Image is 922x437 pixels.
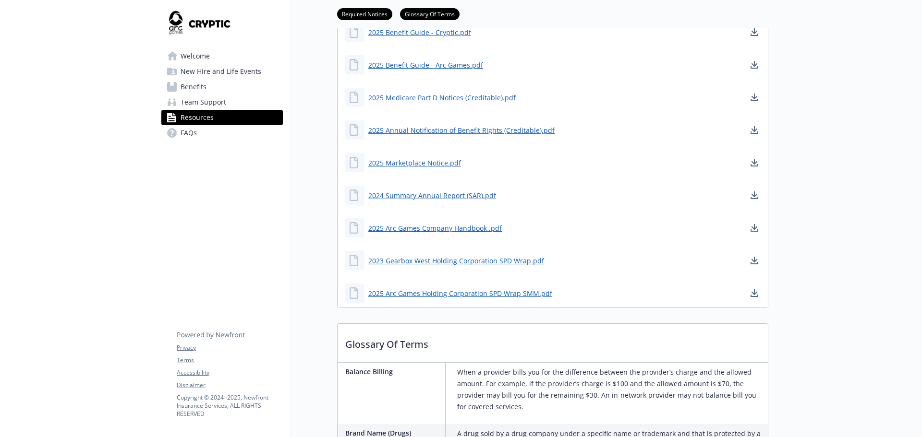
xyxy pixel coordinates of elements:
[749,157,760,168] a: download document
[345,366,441,377] p: Balance Billing
[161,94,283,110] a: Team Support
[177,356,282,365] a: Terms
[177,368,282,377] a: Accessibility
[181,79,206,94] span: Benefits
[749,26,760,38] a: download document
[368,27,471,37] a: 2025 Benefit Guide - Cryptic.pdf
[368,256,544,266] a: 2023 Gearbox West Holding Corporation SPD Wrap.pdf
[749,255,760,266] a: download document
[368,158,461,168] a: 2025 Marketplace Notice.pdf
[368,60,483,70] a: 2025 Benefit Guide - Arc Games.pdf
[749,92,760,103] a: download document
[161,48,283,64] a: Welcome
[368,93,516,103] a: 2025 Medicare Part D Notices (Creditable).pdf
[338,324,768,359] p: Glossary Of Terms
[749,287,760,299] a: download document
[368,125,555,135] a: 2025 Annual Notification of Benefit Rights (Creditable).pdf
[337,9,392,18] a: Required Notices
[368,223,502,233] a: 2025 Arc Games Company Handbook .pdf
[181,125,197,141] span: FAQs
[161,125,283,141] a: FAQs
[457,366,764,413] p: When a provider bills you for the difference between the provider’s charge and the allowed amount...
[177,381,282,390] a: Disclaimer
[749,222,760,234] a: download document
[749,59,760,71] a: download document
[181,64,261,79] span: New Hire and Life Events
[161,79,283,94] a: Benefits
[181,110,214,125] span: Resources
[177,393,282,418] p: Copyright © 2024 - 2025 , Newfront Insurance Services, ALL RIGHTS RESERVED
[161,64,283,79] a: New Hire and Life Events
[181,48,210,64] span: Welcome
[749,124,760,136] a: download document
[368,190,496,201] a: 2024 Summary Annual Report (SAR).pdf
[177,343,282,352] a: Privacy
[749,189,760,201] a: download document
[181,94,226,110] span: Team Support
[368,288,552,298] a: 2025 Arc Games Holding Corporation SPD Wrap SMM.pdf
[400,9,460,18] a: Glossary Of Terms
[161,110,283,125] a: Resources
